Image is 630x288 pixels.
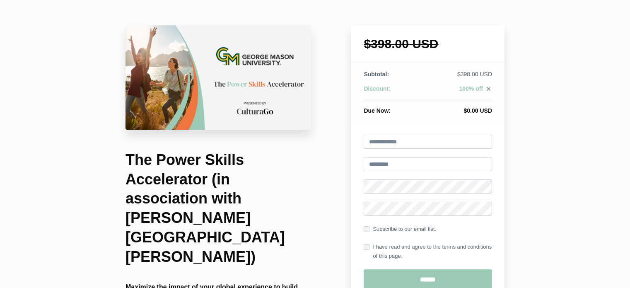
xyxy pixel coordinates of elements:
span: 100% off [459,85,483,92]
span: $0.00 USD [464,107,492,114]
label: Subscribe to our email list. [364,225,436,234]
a: close [483,85,492,94]
td: $398.00 USD [420,70,492,85]
th: Discount: [364,85,419,100]
i: close [485,85,492,92]
label: I have read and agree to the terms and conditions of this page. [364,242,492,261]
span: Subtotal: [364,71,389,77]
img: a3e68b-4460-fe2-a77a-207fc7264441_University_Check_Out_Page_17_.png [126,25,311,130]
input: I have read and agree to the terms and conditions of this page. [364,244,369,250]
h1: The Power Skills Accelerator (in association with [PERSON_NAME][GEOGRAPHIC_DATA][PERSON_NAME]) [126,150,311,267]
h1: $398.00 USD [364,38,492,50]
input: Subscribe to our email list. [364,226,369,232]
th: Due Now: [364,100,419,115]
